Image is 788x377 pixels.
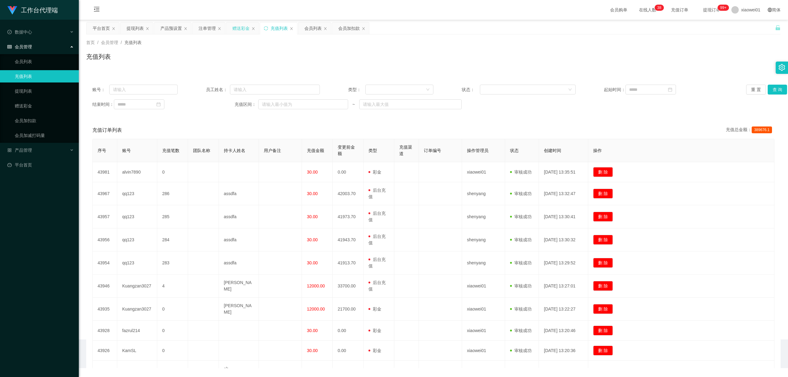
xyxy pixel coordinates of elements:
td: [DATE] 13:30:32 [539,228,588,251]
td: [DATE] 13:29:52 [539,251,588,275]
span: 在线人数 [636,8,659,12]
span: 30.00 [307,237,318,242]
td: 43967 [93,182,117,205]
span: 彩金 [368,328,381,333]
i: 图标: calendar [668,87,672,92]
td: shenyang [462,228,505,251]
td: 283 [157,251,188,275]
td: [DATE] 13:27:01 [539,275,588,298]
span: 充值区间： [235,101,259,108]
span: 后台充值 [368,211,386,222]
span: / [97,40,98,45]
div: 会员加扣款 [338,22,360,34]
input: 请输入最大值 [359,99,462,109]
i: 图标: down [568,88,572,92]
span: 审核成功 [510,260,532,265]
span: 30.00 [307,260,318,265]
span: 12000.00 [307,283,325,288]
i: 图标: close [146,27,149,30]
span: 充值金额 [307,148,324,153]
td: 21700.00 [333,298,364,321]
span: 审核成功 [510,307,532,311]
td: qq123 [117,228,157,251]
td: fazrul214 [117,321,157,341]
td: Kuangzan3027 [117,298,157,321]
div: 赠送彩金 [232,22,250,34]
td: xiaowei01 [462,275,505,298]
td: 43981 [93,162,117,182]
i: 图标: close [112,27,115,30]
td: assdfa [219,182,259,205]
p: 8 [659,5,661,11]
td: 4 [157,275,188,298]
span: 后台充值 [368,280,386,291]
i: 图标: close [324,27,327,30]
td: xiaowei01 [462,162,505,182]
button: 删 除 [593,258,613,268]
img: logo.9652507e.png [7,6,17,15]
span: 389676.1 [752,126,772,133]
div: 充值总金额： [726,126,774,134]
td: 0 [157,321,188,341]
a: 充值列表 [15,70,74,82]
span: 起始时间： [604,86,625,93]
div: 产品预设置 [160,22,182,34]
span: 账号： [92,86,109,93]
button: 删 除 [593,281,613,291]
span: 持卡人姓名 [224,148,245,153]
span: 审核成功 [510,191,532,196]
td: 0 [157,162,188,182]
span: 30.00 [307,328,318,333]
input: 请输入最小值为 [258,99,348,109]
div: 平台首页 [93,22,110,34]
div: 充值列表 [271,22,288,34]
h1: 工作台代理端 [21,0,58,20]
span: 彩金 [368,307,381,311]
td: qq123 [117,182,157,205]
span: ~ [348,101,359,108]
span: 变更前金额 [338,145,355,156]
span: 充值订单列表 [92,126,122,134]
span: 后台充值 [368,234,386,245]
td: 0.00 [333,341,364,361]
td: 0 [157,341,188,361]
td: shenyang [462,182,505,205]
td: assdfa [219,205,259,228]
span: 状态 [510,148,519,153]
span: 状态： [462,86,480,93]
span: 充值笔数 [162,148,179,153]
span: 后台充值 [368,257,386,268]
span: 彩金 [368,348,381,353]
span: 数据中心 [7,30,32,34]
button: 重 置 [746,85,766,94]
td: assdfa [219,251,259,275]
sup: 38 [655,5,664,11]
td: qq123 [117,205,157,228]
td: 41943.70 [333,228,364,251]
span: 账号 [122,148,131,153]
button: 删 除 [593,304,613,314]
td: KamSL [117,341,157,361]
a: 会员列表 [15,55,74,68]
span: 创建时间 [544,148,561,153]
td: [DATE] 13:20:46 [539,321,588,341]
span: 审核成功 [510,170,532,174]
input: 请输入 [230,85,320,94]
i: 图标: global [768,8,772,12]
a: 赠送彩金 [15,100,74,112]
span: 会员管理 [101,40,118,45]
td: 33700.00 [333,275,364,298]
i: 图标: appstore-o [7,148,12,152]
div: 2021 [84,354,783,361]
td: alvin7890 [117,162,157,182]
span: 彩金 [368,170,381,174]
div: 会员列表 [304,22,322,34]
td: 0 [157,298,188,321]
span: 类型： [348,86,365,93]
a: 会员加扣款 [15,114,74,127]
span: 充值渠道 [399,145,412,156]
td: qq123 [117,251,157,275]
td: xiaowei01 [462,321,505,341]
span: 审核成功 [510,237,532,242]
td: 284 [157,228,188,251]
